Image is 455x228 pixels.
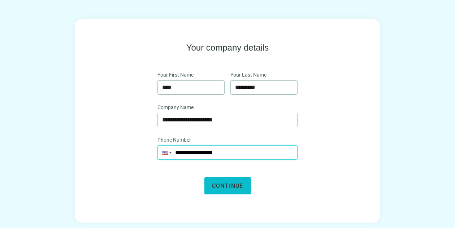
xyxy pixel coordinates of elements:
span: Continue [212,182,243,189]
span: Your Last Name [230,71,266,79]
span: Company Name [157,103,194,111]
div: United States: + 1 [158,146,172,159]
h1: Your company details [186,42,269,53]
span: Your First Name [157,71,194,79]
button: Continue [204,177,251,194]
span: Phone Number [157,136,191,144]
